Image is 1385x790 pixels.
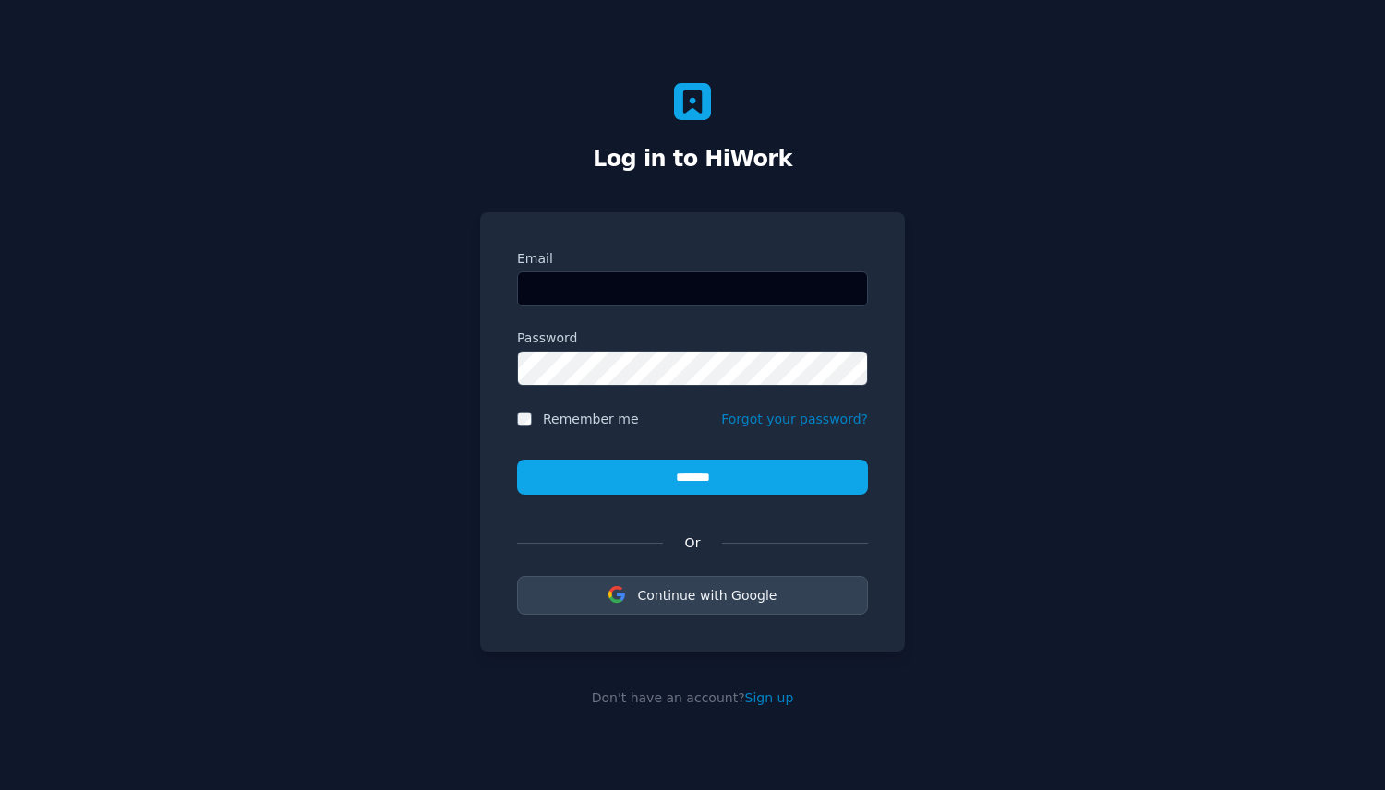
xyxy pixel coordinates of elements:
h2: Log in to HiWork [486,142,899,175]
p: Don't have an account? [480,688,905,707]
label: Email [517,249,868,268]
a: Forgot your password? [721,412,868,426]
label: Password [517,329,868,347]
span: Or [663,532,723,554]
a: Sign up [745,690,794,705]
label: Remember me [543,410,639,428]
button: Continue with Google [517,576,868,615]
span: Continue with Google [638,588,777,603]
